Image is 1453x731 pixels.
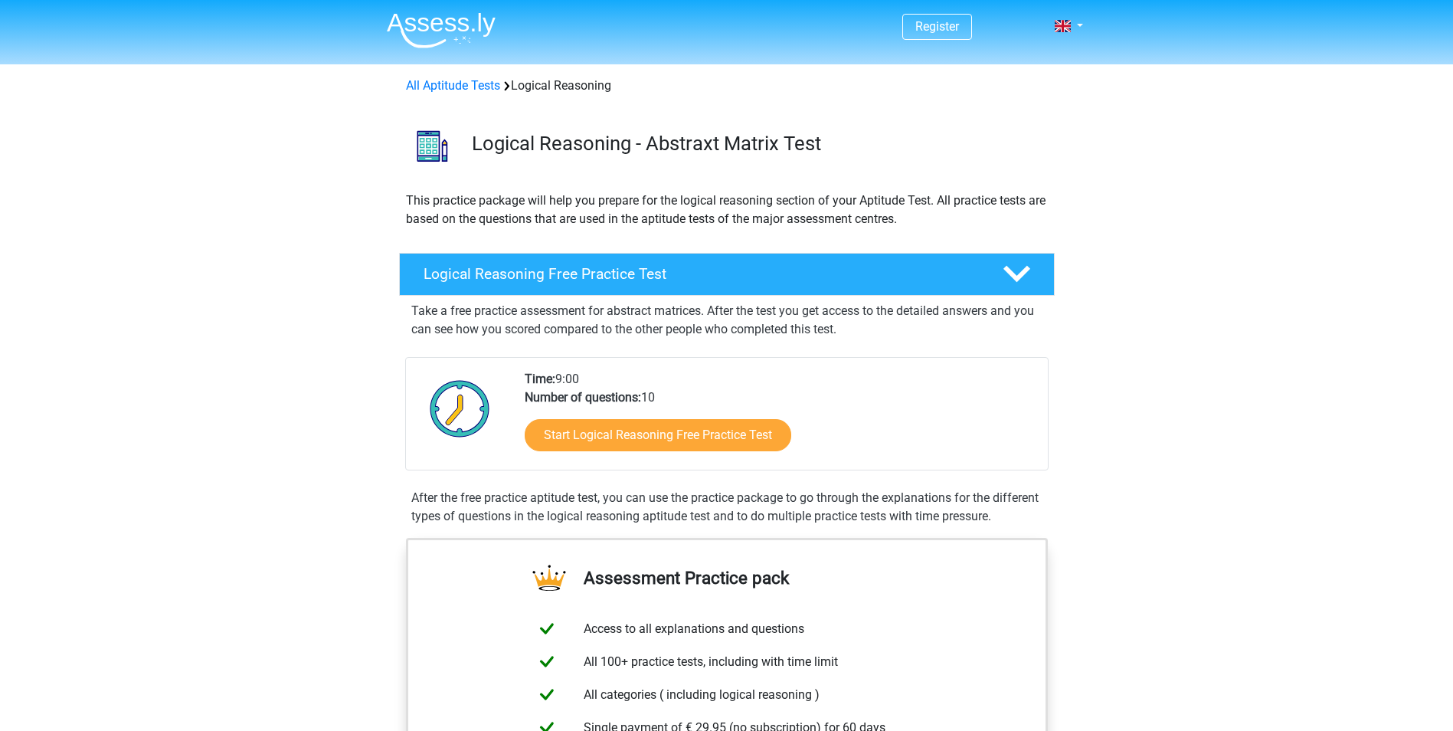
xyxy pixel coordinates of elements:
img: Clock [421,370,499,447]
a: Start Logical Reasoning Free Practice Test [525,419,791,451]
div: 9:00 10 [513,370,1047,470]
h4: Logical Reasoning Free Practice Test [424,265,978,283]
b: Number of questions: [525,390,641,405]
div: After the free practice aptitude test, you can use the practice package to go through the explana... [405,489,1049,526]
div: Logical Reasoning [400,77,1054,95]
img: Assessly [387,12,496,48]
a: Register [915,19,959,34]
p: Take a free practice assessment for abstract matrices. After the test you get access to the detai... [411,302,1042,339]
h3: Logical Reasoning - Abstraxt Matrix Test [472,132,1042,156]
img: logical reasoning [400,113,465,179]
b: Time: [525,372,555,386]
p: This practice package will help you prepare for the logical reasoning section of your Aptitude Te... [406,192,1048,228]
a: Logical Reasoning Free Practice Test [393,253,1061,296]
a: All Aptitude Tests [406,78,500,93]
